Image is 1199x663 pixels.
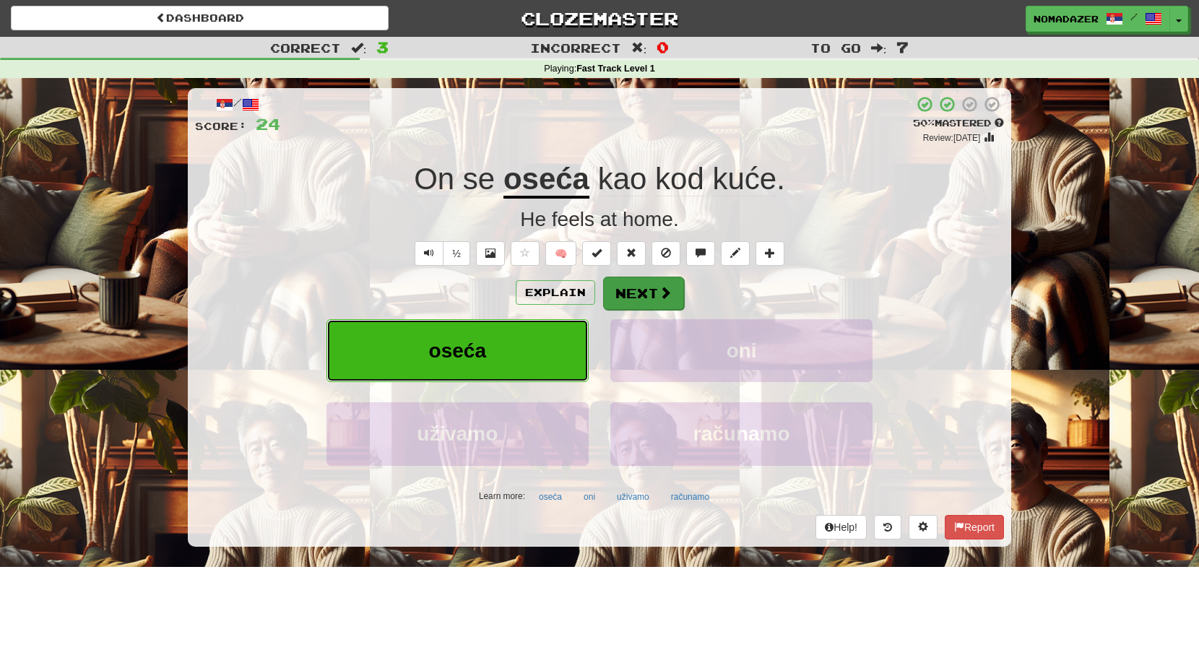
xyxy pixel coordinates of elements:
button: uživamo [326,402,589,465]
div: Mastered [913,117,1004,130]
button: Ignore sentence (alt+i) [652,241,680,266]
button: Explain [516,280,595,305]
span: 24 [256,115,280,133]
button: računamo [610,402,873,465]
span: kao [598,162,647,196]
button: Add to collection (alt+a) [756,241,784,266]
div: Text-to-speech controls [412,241,470,266]
a: Nomadazer / [1026,6,1170,32]
button: ½ [443,241,470,266]
button: oni [576,486,603,508]
div: / [195,95,280,113]
div: He feels at home. [195,205,1004,234]
span: Incorrect [530,40,621,55]
a: Clozemaster [410,6,788,31]
small: Learn more: [479,491,525,501]
button: Show image (alt+x) [476,241,505,266]
u: oseća [503,162,589,199]
button: Favorite sentence (alt+f) [511,241,540,266]
button: Report [945,515,1004,539]
span: kuće [712,162,776,196]
button: Discuss sentence (alt+u) [686,241,715,266]
span: se [463,162,495,196]
strong: Fast Track Level 1 [576,64,655,74]
span: računamo [693,422,790,445]
span: 0 [657,38,669,56]
span: On [414,162,454,196]
button: oni [610,319,873,382]
span: oseća [429,339,486,362]
button: Help! [815,515,867,539]
span: : [351,42,367,54]
span: 7 [896,38,909,56]
span: / [1130,12,1138,22]
span: : [631,42,647,54]
button: Edit sentence (alt+d) [721,241,750,266]
a: Dashboard [11,6,389,30]
button: 🧠 [545,241,576,266]
span: Correct [270,40,341,55]
span: : [871,42,887,54]
span: Nomadazer [1034,12,1099,25]
button: uživamo [609,486,657,508]
button: Play sentence audio (ctl+space) [415,241,443,266]
button: Round history (alt+y) [874,515,901,539]
small: Review: [DATE] [923,133,981,143]
span: . [589,162,785,196]
span: To go [810,40,861,55]
span: Score: [195,120,247,132]
span: uživamo [417,422,498,445]
button: računamo [663,486,717,508]
button: Reset to 0% Mastered (alt+r) [617,241,646,266]
button: oseća [326,319,589,382]
span: oni [727,339,757,362]
span: 3 [376,38,389,56]
button: Set this sentence to 100% Mastered (alt+m) [582,241,611,266]
span: 50 % [913,117,935,129]
button: oseća [531,486,570,508]
span: kod [655,162,704,196]
button: Next [603,277,684,310]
